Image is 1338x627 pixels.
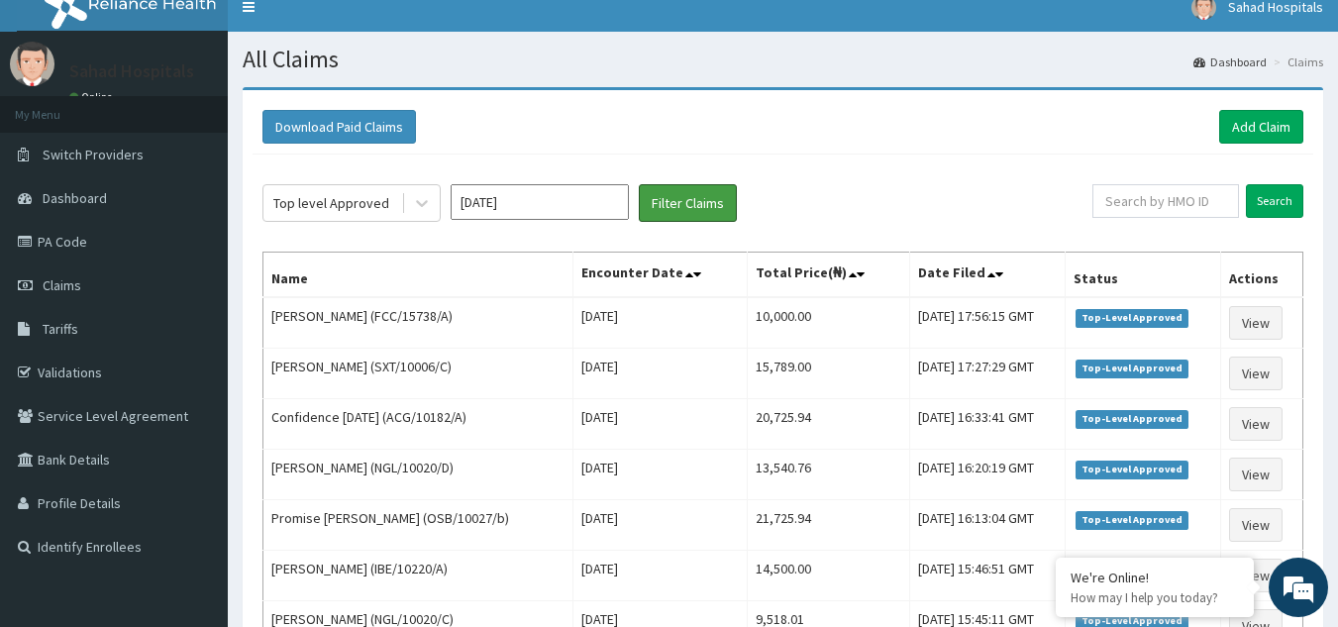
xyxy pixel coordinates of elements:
[573,253,748,298] th: Encounter Date
[1071,589,1239,606] p: How may I help you today?
[748,450,909,500] td: 13,540.76
[1076,461,1189,478] span: Top-Level Approved
[909,253,1065,298] th: Date Filed
[909,450,1065,500] td: [DATE] 16:20:19 GMT
[909,297,1065,349] td: [DATE] 17:56:15 GMT
[1229,306,1283,340] a: View
[573,450,748,500] td: [DATE]
[573,500,748,551] td: [DATE]
[37,99,80,149] img: d_794563401_company_1708531726252_794563401
[1269,53,1323,70] li: Claims
[748,399,909,450] td: 20,725.94
[69,62,194,80] p: Sahad Hospitals
[263,399,573,450] td: Confidence [DATE] (ACG/10182/A)
[748,500,909,551] td: 21,725.94
[1193,53,1267,70] a: Dashboard
[909,551,1065,601] td: [DATE] 15:46:51 GMT
[263,297,573,349] td: [PERSON_NAME] (FCC/15738/A)
[1092,184,1239,218] input: Search by HMO ID
[262,110,416,144] button: Download Paid Claims
[273,193,389,213] div: Top level Approved
[748,297,909,349] td: 10,000.00
[103,111,333,137] div: Chat with us now
[748,349,909,399] td: 15,789.00
[1076,410,1189,428] span: Top-Level Approved
[43,146,144,163] span: Switch Providers
[1076,511,1189,529] span: Top-Level Approved
[1229,458,1283,491] a: View
[1246,184,1303,218] input: Search
[1220,253,1302,298] th: Actions
[10,42,54,86] img: User Image
[69,90,117,104] a: Online
[43,276,81,294] span: Claims
[639,184,737,222] button: Filter Claims
[909,349,1065,399] td: [DATE] 17:27:29 GMT
[573,297,748,349] td: [DATE]
[1229,407,1283,441] a: View
[1071,569,1239,586] div: We're Online!
[1076,309,1189,327] span: Top-Level Approved
[263,450,573,500] td: [PERSON_NAME] (NGL/10020/D)
[1076,360,1189,377] span: Top-Level Approved
[451,184,629,220] input: Select Month and Year
[43,320,78,338] span: Tariffs
[1229,357,1283,390] a: View
[573,551,748,601] td: [DATE]
[1065,253,1220,298] th: Status
[115,187,273,387] span: We're online!
[263,551,573,601] td: [PERSON_NAME] (IBE/10220/A)
[573,349,748,399] td: [DATE]
[43,189,107,207] span: Dashboard
[243,47,1323,72] h1: All Claims
[1219,110,1303,144] a: Add Claim
[909,399,1065,450] td: [DATE] 16:33:41 GMT
[573,399,748,450] td: [DATE]
[748,253,909,298] th: Total Price(₦)
[1229,508,1283,542] a: View
[263,500,573,551] td: Promise [PERSON_NAME] (OSB/10027/b)
[325,10,372,57] div: Minimize live chat window
[909,500,1065,551] td: [DATE] 16:13:04 GMT
[263,253,573,298] th: Name
[1229,559,1283,592] a: View
[10,417,377,486] textarea: Type your message and hit 'Enter'
[263,349,573,399] td: [PERSON_NAME] (SXT/10006/C)
[748,551,909,601] td: 14,500.00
